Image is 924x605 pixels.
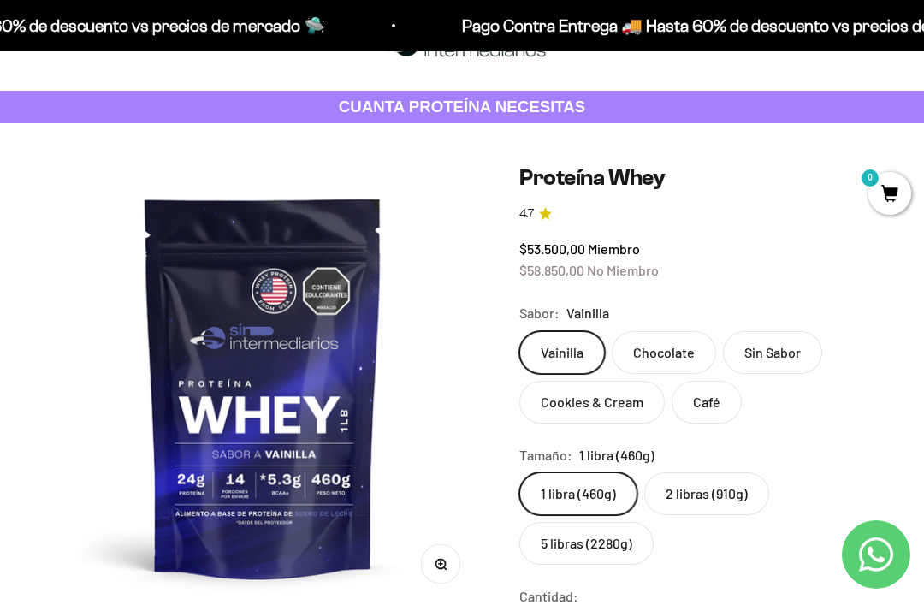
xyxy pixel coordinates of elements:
span: $53.500,00 [519,240,585,257]
legend: Sabor: [519,302,560,324]
span: 1 libra (460g) [579,444,654,466]
legend: Tamaño: [519,444,572,466]
mark: 0 [860,168,880,188]
span: No Miembro [587,262,659,278]
span: 4.7 [519,205,534,223]
a: 0 [868,186,911,205]
a: 4.74.7 de 5.0 estrellas [519,205,883,223]
h1: Proteína Whey [519,164,883,191]
p: Pago Contra Entrega 🚚 Hasta 60% de descuento vs precios de mercado 🛸 [33,12,597,39]
span: Vainilla [566,302,609,324]
strong: CUANTA PROTEÍNA NECESITAS [339,98,586,116]
span: Miembro [588,240,640,257]
span: $58.850,00 [519,262,584,278]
